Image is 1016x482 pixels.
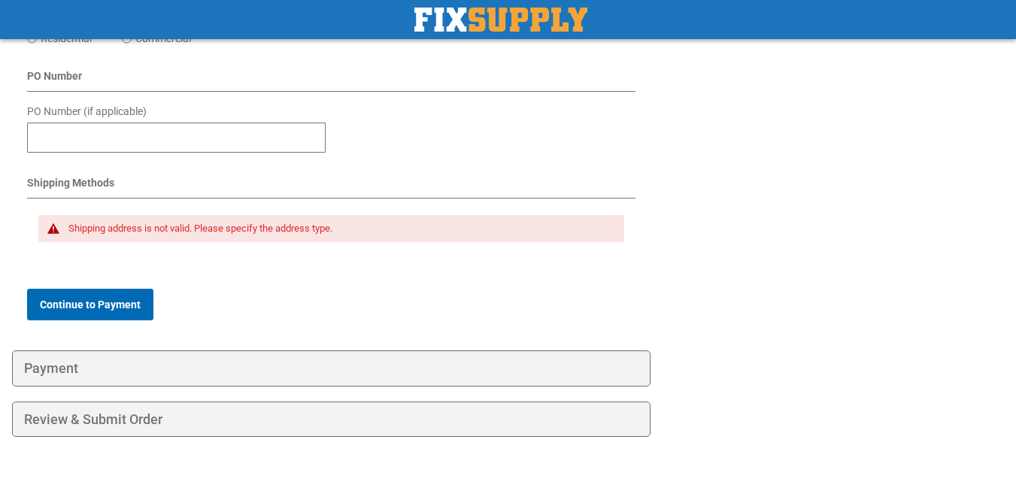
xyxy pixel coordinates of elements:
a: store logo [414,8,587,32]
div: Shipping Methods [27,175,635,199]
div: PO Number [27,68,635,92]
div: Payment [12,350,651,387]
div: Shipping address is not valid. Please specify the address type. [68,223,609,235]
button: Continue to Payment [27,289,153,320]
span: PO Number (if applicable) [27,105,147,117]
div: Review & Submit Order [12,402,651,438]
img: Fix Industrial Supply [414,8,587,32]
span: Continue to Payment [40,299,141,311]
